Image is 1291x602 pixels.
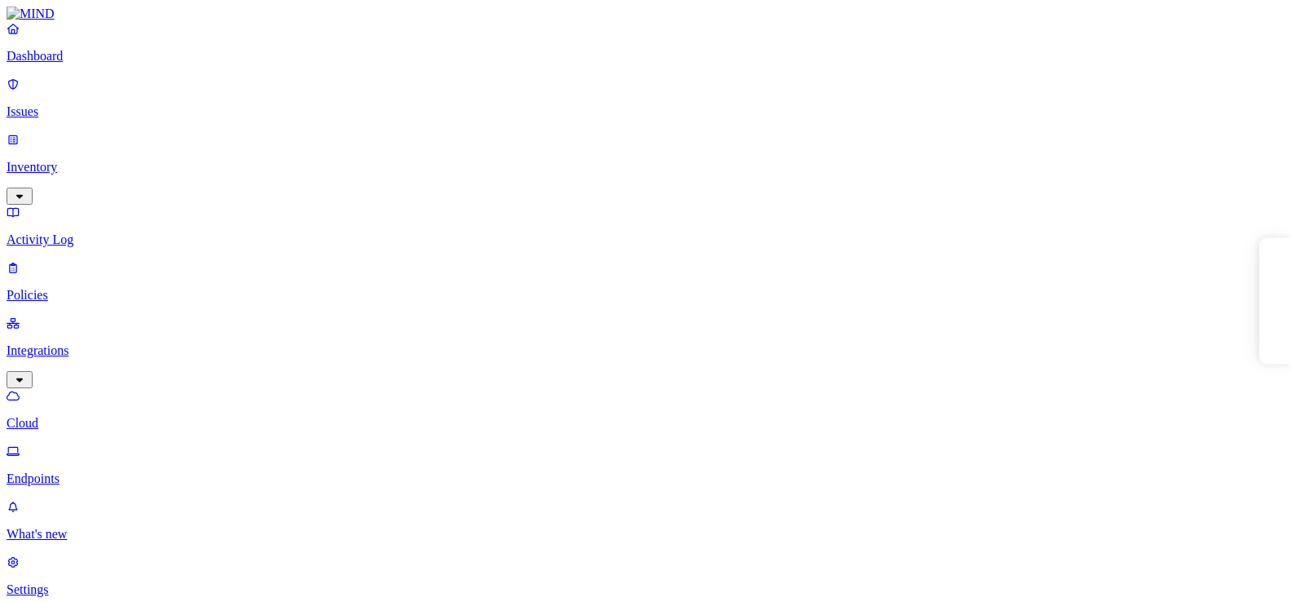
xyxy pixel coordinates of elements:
p: Dashboard [7,49,1284,64]
p: Inventory [7,160,1284,175]
a: Settings [7,555,1284,597]
p: Endpoints [7,471,1284,486]
a: Policies [7,260,1284,303]
a: Integrations [7,316,1284,386]
a: Issues [7,77,1284,119]
p: Policies [7,288,1284,303]
p: Integrations [7,343,1284,358]
a: What's new [7,499,1284,542]
p: Issues [7,104,1284,119]
img: MIND [7,7,55,21]
a: Endpoints [7,444,1284,486]
p: Settings [7,582,1284,597]
a: Activity Log [7,205,1284,247]
a: Cloud [7,388,1284,431]
p: Activity Log [7,232,1284,247]
a: Dashboard [7,21,1284,64]
p: What's new [7,527,1284,542]
p: Cloud [7,416,1284,431]
a: MIND [7,7,1284,21]
a: Inventory [7,132,1284,202]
